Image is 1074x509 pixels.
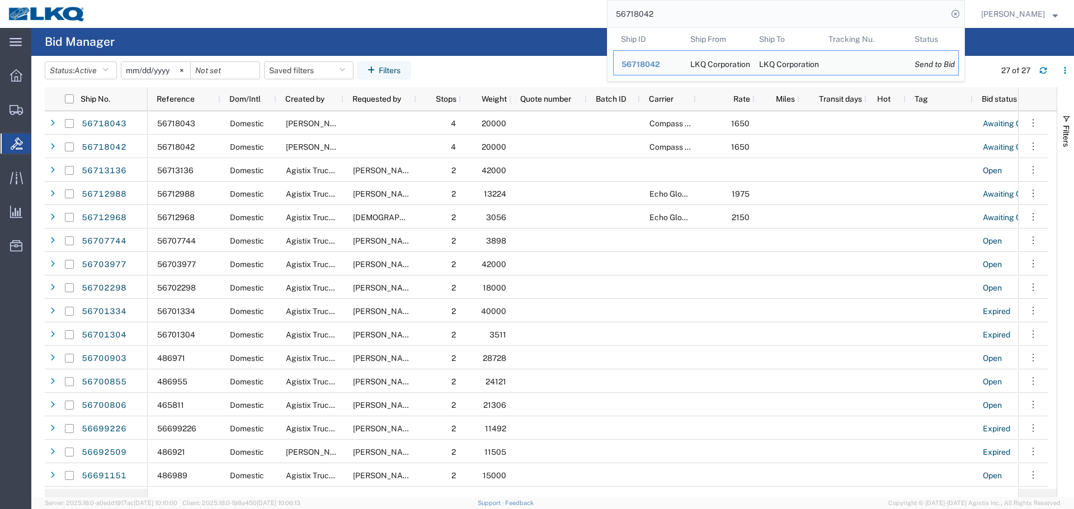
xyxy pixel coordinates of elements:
span: Domestic [230,166,264,175]
span: 3898 [486,236,506,245]
button: Filters [357,61,411,79]
span: 56718042 [621,60,660,69]
div: 56718042 [621,59,675,70]
span: Active [74,66,97,75]
span: Created by [285,94,324,103]
span: [DATE] 10:06:13 [257,500,300,506]
span: Domestic [230,213,264,222]
span: 2150 [732,213,750,222]
a: 56703977 [81,256,127,274]
a: 56701334 [81,303,127,321]
a: 56718042 [81,139,127,156]
a: 56700903 [81,350,127,368]
span: Transit days [808,94,862,103]
span: Stops [425,94,456,103]
span: Domestic [230,189,264,198]
input: Not set [121,62,190,79]
span: BILL GUTIERREZ [353,354,417,363]
span: 21306 [483,401,506,410]
span: 2 [451,471,456,480]
span: 486989 [157,471,187,480]
span: Kristen Lund [353,213,503,222]
span: 20000 [482,142,506,151]
h4: Bid Manager [45,28,115,56]
span: 2 [451,448,456,456]
span: 2 [451,401,456,410]
a: 56707744 [81,232,127,250]
span: 18000 [483,283,506,292]
span: 56701334 [157,307,195,316]
span: Domestic [230,236,264,245]
a: 56712968 [81,209,127,227]
span: Mark Tabor [353,330,417,339]
span: 486955 [157,377,187,386]
span: Agistix Truckload Services [286,401,381,410]
span: 1650 [731,119,750,128]
span: Batch ID [596,94,626,103]
a: Open [982,256,1002,274]
span: Echo Global Logistics [649,189,727,198]
span: Domestic [230,377,264,386]
input: Search for shipment number, reference number [607,1,948,27]
span: Agistix Truckload Services [286,424,381,433]
span: 42000 [482,260,506,269]
a: Expired [982,420,1011,438]
span: Agistix Truckload Services [286,330,381,339]
span: Carrier [649,94,673,103]
div: 27 of 27 [1001,65,1030,77]
span: Mark Tabor [353,424,417,433]
span: Agistix Truckload Services [286,236,381,245]
span: 11492 [485,424,506,433]
span: Agistix Truckload Services [286,189,381,198]
span: Filters [1062,125,1071,147]
span: Rajasheker Reddy [981,8,1045,20]
span: Weight [470,94,507,103]
th: Status [907,28,959,50]
span: Tag [915,94,928,103]
span: Domestic [230,448,264,456]
span: BILL GUTIERREZ [353,401,417,410]
span: Agistix Truckload Services [286,307,381,316]
span: 56707744 [157,236,196,245]
span: 3056 [486,213,506,222]
a: Feedback [505,500,534,506]
span: Domestic [230,142,264,151]
span: 2 [451,307,456,316]
a: Expired [982,326,1011,344]
span: Joseph Duarte [353,166,417,175]
span: 486921 [157,448,185,456]
span: 56712988 [157,189,195,198]
span: Ship No. [81,94,110,103]
a: 56692509 [81,444,127,462]
span: Domestic [230,401,264,410]
span: Rajasheker Reddy [286,119,350,128]
span: 2 [451,166,456,175]
th: Ship From [682,28,752,50]
span: Copyright © [DATE]-[DATE] Agistix Inc., All Rights Reserved [888,498,1061,508]
span: Agistix Truckload Services [286,283,381,292]
span: Rajasheker Reddy [286,142,350,151]
span: [DATE] 10:10:00 [134,500,177,506]
span: Domestic [230,354,264,363]
span: Domestic [230,119,264,128]
span: Hot [877,94,891,103]
a: Open [982,350,1002,368]
a: Awaiting Confirmation [982,185,1063,203]
span: 20000 [482,119,506,128]
span: Rebecca Creel [353,260,417,269]
span: Agistix Truckload Services [286,354,381,363]
a: Open [982,162,1002,180]
span: Miles [764,94,795,103]
span: 465811 [157,401,184,410]
span: Agistix Truckload Services [286,260,381,269]
a: 56700806 [81,397,127,415]
a: 56699226 [81,420,127,438]
a: Expired [982,303,1011,321]
span: Domestic [230,283,264,292]
th: Ship To [751,28,821,50]
div: LKQ Corporation [690,51,744,75]
a: 56718043 [81,115,127,133]
span: 56702298 [157,283,196,292]
span: 24121 [486,377,506,386]
span: Compass Logistics [649,142,717,151]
